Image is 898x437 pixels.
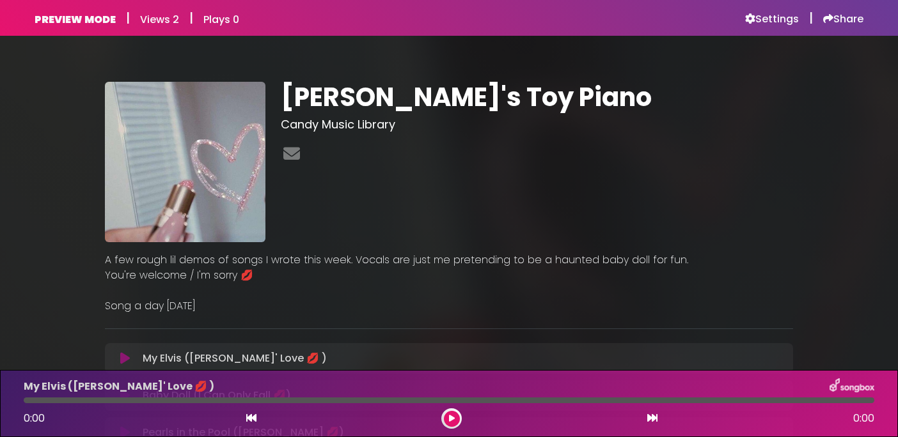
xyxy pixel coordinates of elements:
[35,13,116,26] h6: PREVIEW MODE
[105,298,793,314] p: Song a day [DATE]
[853,411,874,426] span: 0:00
[105,82,265,242] img: HAyGc1XT7KlF4VPBVb4L
[24,379,214,394] p: My Elvis ([PERSON_NAME]' Love 💋 )
[745,13,799,26] a: Settings
[140,13,179,26] h6: Views 2
[143,351,327,366] p: My Elvis ([PERSON_NAME]' Love 💋 )
[281,82,793,112] h1: [PERSON_NAME]'s Toy Piano
[281,118,793,132] h3: Candy Music Library
[203,13,239,26] h6: Plays 0
[189,10,193,26] h5: |
[105,268,793,283] p: You're welcome / I'm sorry 💋
[24,411,45,425] span: 0:00
[105,252,793,268] p: A few rough lil demos of songs I wrote this week. Vocals are just me pretending to be a haunted b...
[823,13,863,26] a: Share
[809,10,813,26] h5: |
[830,378,874,395] img: songbox-logo-white.png
[126,10,130,26] h5: |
